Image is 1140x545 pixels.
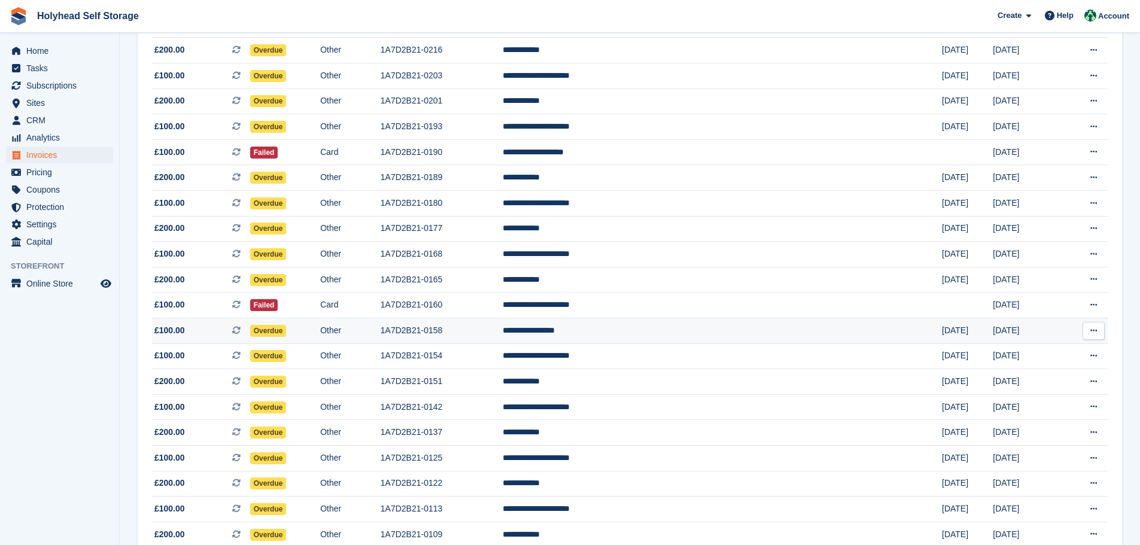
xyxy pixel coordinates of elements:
span: Overdue [250,274,287,286]
span: Protection [26,199,98,215]
span: £200.00 [154,528,185,541]
span: Settings [26,216,98,233]
span: £100.00 [154,503,185,515]
span: Help [1057,10,1074,22]
img: Graham Wood [1084,10,1096,22]
span: £200.00 [154,477,185,489]
span: Overdue [250,197,287,209]
td: 1A7D2B21-0203 [381,63,503,89]
span: Create [998,10,1022,22]
td: Other [320,216,381,242]
td: 1A7D2B21-0201 [381,89,503,114]
span: Invoices [26,147,98,163]
td: 1A7D2B21-0158 [381,318,503,344]
span: £100.00 [154,401,185,413]
span: Overdue [250,70,287,82]
span: Home [26,42,98,59]
td: [DATE] [942,497,993,522]
span: Overdue [250,401,287,413]
span: £100.00 [154,146,185,159]
td: Other [320,471,381,497]
td: Other [320,191,381,217]
td: [DATE] [993,89,1059,114]
td: [DATE] [942,63,993,89]
span: Overdue [250,172,287,184]
td: Other [320,114,381,140]
span: £100.00 [154,197,185,209]
td: [DATE] [993,369,1059,395]
span: Failed [250,147,278,159]
td: 1A7D2B21-0189 [381,165,503,191]
td: Other [320,343,381,369]
td: 1A7D2B21-0180 [381,191,503,217]
td: [DATE] [993,394,1059,420]
td: [DATE] [993,497,1059,522]
span: £100.00 [154,349,185,362]
td: [DATE] [942,343,993,369]
img: stora-icon-8386f47178a22dfd0bd8f6a31ec36ba5ce8667c1dd55bd0f319d3a0aa187defe.svg [10,7,28,25]
span: £200.00 [154,95,185,107]
span: CRM [26,112,98,129]
span: Overdue [250,503,287,515]
span: Pricing [26,164,98,181]
span: Overdue [250,427,287,439]
td: 1A7D2B21-0142 [381,394,503,420]
td: [DATE] [993,242,1059,267]
span: Subscriptions [26,77,98,94]
a: menu [6,129,113,146]
td: [DATE] [942,267,993,293]
td: [DATE] [993,343,1059,369]
span: Overdue [250,529,287,541]
td: [DATE] [993,471,1059,497]
td: [DATE] [942,242,993,267]
td: 1A7D2B21-0168 [381,242,503,267]
td: [DATE] [993,318,1059,344]
td: 1A7D2B21-0122 [381,471,503,497]
span: Overdue [250,95,287,107]
span: Failed [250,299,278,311]
td: [DATE] [942,165,993,191]
span: Online Store [26,275,98,292]
a: Preview store [99,276,113,291]
td: 1A7D2B21-0137 [381,420,503,446]
td: [DATE] [942,38,993,63]
td: [DATE] [942,394,993,420]
td: [DATE] [942,89,993,114]
td: [DATE] [993,139,1059,165]
td: [DATE] [993,267,1059,293]
td: [DATE] [942,445,993,471]
td: 1A7D2B21-0193 [381,114,503,140]
span: Storefront [11,260,119,272]
td: 1A7D2B21-0154 [381,343,503,369]
span: £100.00 [154,248,185,260]
td: Other [320,165,381,191]
span: Analytics [26,129,98,146]
a: menu [6,275,113,292]
span: £200.00 [154,375,185,388]
td: 1A7D2B21-0165 [381,267,503,293]
td: [DATE] [942,369,993,395]
span: Account [1098,10,1129,22]
a: menu [6,216,113,233]
span: Coupons [26,181,98,198]
a: menu [6,181,113,198]
span: £200.00 [154,273,185,286]
td: 1A7D2B21-0190 [381,139,503,165]
td: Other [320,63,381,89]
td: Other [320,445,381,471]
td: Other [320,242,381,267]
span: Overdue [250,121,287,133]
a: menu [6,147,113,163]
a: Holyhead Self Storage [32,6,144,26]
span: £200.00 [154,44,185,56]
a: menu [6,233,113,250]
span: £200.00 [154,426,185,439]
span: Tasks [26,60,98,77]
span: £100.00 [154,452,185,464]
td: 1A7D2B21-0160 [381,293,503,318]
td: Other [320,420,381,446]
td: Other [320,369,381,395]
td: Card [320,139,381,165]
td: [DATE] [993,114,1059,140]
a: menu [6,95,113,111]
